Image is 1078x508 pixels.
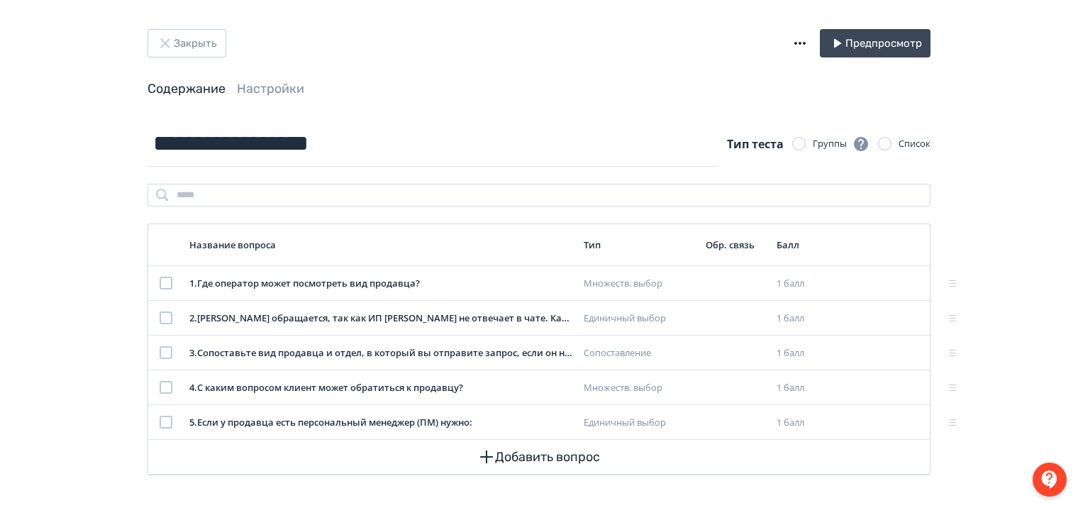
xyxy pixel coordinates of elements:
[237,81,304,96] a: Настройки
[899,137,930,151] div: Список
[189,238,572,251] div: Название вопроса
[189,311,572,326] div: 2 . [PERSON_NAME] обращается, так как ИП [PERSON_NAME] не отвечает в чате. Какой это продавец?
[584,416,694,430] div: Единичный выбор
[584,311,694,326] div: Единичный выбор
[160,440,918,474] button: Добавить вопрос
[148,81,226,96] a: Содержание
[189,381,572,395] div: 4 . С каким вопросом клиент может обратиться к продавцу?
[777,381,829,395] div: 1 балл
[820,29,930,57] button: Предпросмотр
[189,346,572,360] div: 3 . Сопоставьте вид продавца и отдел, в который вы отправите запрос, если он не отвечает клиенту.
[706,238,765,251] div: Обр. связь
[727,136,784,152] span: Тип теста
[584,381,694,395] div: Множеств. выбор
[777,277,829,291] div: 1 балл
[148,29,226,57] button: Закрыть
[189,416,572,430] div: 5 . Если у продавца есть персональный менеджер (ПМ) нужно:
[584,238,694,251] div: Тип
[584,346,694,360] div: Сопоставление
[777,311,829,326] div: 1 балл
[777,346,829,360] div: 1 балл
[813,136,869,153] div: Группы
[777,238,829,251] div: Балл
[584,277,694,291] div: Множеств. выбор
[777,416,829,430] div: 1 балл
[189,277,572,291] div: 1 . Где оператор может посмотреть вид продавца?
